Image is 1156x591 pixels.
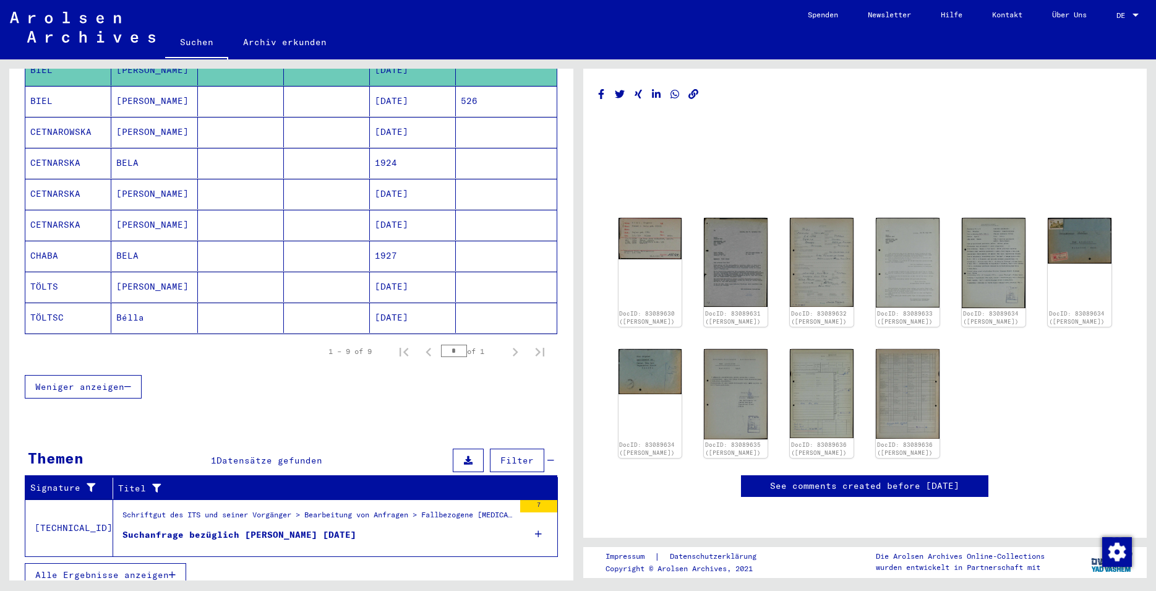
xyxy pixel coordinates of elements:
mat-cell: [DATE] [370,303,456,333]
mat-cell: [DATE] [370,86,456,116]
img: 001.jpg [704,349,768,439]
button: Weniger anzeigen [25,375,142,399]
img: Zustimmung ändern [1102,537,1132,567]
mat-cell: [PERSON_NAME] [111,117,197,147]
a: DocID: 83089635 ([PERSON_NAME]) [705,441,761,457]
mat-cell: [PERSON_NAME] [111,86,197,116]
button: Last page [528,339,552,364]
a: Datenschutzerklärung [660,550,771,563]
img: yv_logo.png [1089,546,1135,577]
p: wurden entwickelt in Partnerschaft mit [876,562,1045,573]
div: 1 – 9 of 9 [328,346,372,357]
mat-cell: [PERSON_NAME] [111,55,197,85]
mat-cell: CETNARSKA [25,179,111,209]
a: Archiv erkunden [228,27,341,57]
mat-cell: [DATE] [370,55,456,85]
mat-cell: [DATE] [370,179,456,209]
img: 001.jpg [704,218,768,307]
span: 1 [211,455,216,466]
button: First page [392,339,416,364]
a: See comments created before [DATE] [770,480,959,493]
button: Filter [490,449,544,472]
img: 001.jpg [619,218,682,259]
a: DocID: 83089634 ([PERSON_NAME]) [963,310,1019,326]
button: Share on LinkedIn [650,87,663,102]
button: Alle Ergebnisse anzeigen [25,563,186,587]
mat-cell: [PERSON_NAME] [111,210,197,240]
div: Suchanfrage bezüglich [PERSON_NAME] [DATE] [122,528,356,541]
mat-cell: [PERSON_NAME] [111,272,197,302]
mat-cell: [DATE] [370,272,456,302]
img: 001.jpg [790,218,854,307]
button: Copy link [687,87,700,102]
img: 001.jpg [790,349,854,438]
img: 002.jpg [876,349,940,438]
button: Share on Facebook [595,87,608,102]
span: Filter [500,455,534,466]
p: Die Arolsen Archives Online-Collections [876,551,1045,562]
mat-cell: CETNARSKA [25,148,111,178]
div: Titel [118,478,546,498]
img: 003.jpg [619,349,682,394]
div: Themen [28,447,83,469]
span: DE [1116,11,1130,20]
mat-cell: Bélla [111,303,197,333]
mat-cell: TÖLTSC [25,303,111,333]
div: of 1 [441,345,503,357]
a: Impressum [606,550,654,563]
img: 001.jpg [876,218,940,308]
mat-cell: BELA [111,241,197,271]
mat-cell: [PERSON_NAME] [111,179,197,209]
mat-cell: BIEL [25,55,111,85]
img: Arolsen_neg.svg [10,12,155,43]
button: Share on Twitter [614,87,627,102]
td: [TECHNICAL_ID] [25,499,113,556]
a: DocID: 83089634 ([PERSON_NAME]) [619,441,675,457]
img: 001.jpg [962,218,1025,308]
mat-cell: BELA [111,148,197,178]
a: DocID: 83089631 ([PERSON_NAME]) [705,310,761,326]
mat-cell: 1927 [370,241,456,271]
button: Next page [503,339,528,364]
div: | [606,550,771,563]
mat-cell: 1924 [370,148,456,178]
mat-cell: 526 [456,86,556,116]
div: Titel [118,482,533,495]
div: Signature [30,478,116,498]
a: DocID: 83089632 ([PERSON_NAME]) [791,310,847,326]
a: DocID: 83089630 ([PERSON_NAME]) [619,310,675,326]
div: 7 [520,500,557,512]
div: Signature [30,481,103,494]
mat-cell: CETNAROWSKA [25,117,111,147]
div: Schriftgut des ITS und seiner Vorgänger > Bearbeitung von Anfragen > Fallbezogene [MEDICAL_DATA] ... [122,509,514,527]
mat-cell: CHABA [25,241,111,271]
a: Suchen [165,27,228,59]
button: Share on Xing [632,87,645,102]
a: DocID: 83089636 ([PERSON_NAME]) [877,441,933,457]
p: Copyright © Arolsen Archives, 2021 [606,563,771,574]
mat-cell: TÖLTS [25,272,111,302]
img: 002.jpg [1048,218,1111,264]
a: DocID: 83089636 ([PERSON_NAME]) [791,441,847,457]
span: Datensätze gefunden [216,455,322,466]
a: DocID: 83089634 ([PERSON_NAME]) [1049,310,1105,326]
mat-cell: [DATE] [370,210,456,240]
span: Weniger anzeigen [35,381,124,392]
span: Alle Ergebnisse anzeigen [35,569,169,580]
mat-cell: [DATE] [370,117,456,147]
mat-cell: CETNARSKA [25,210,111,240]
mat-cell: BIEL [25,86,111,116]
button: Share on WhatsApp [669,87,682,102]
button: Previous page [416,339,441,364]
a: DocID: 83089633 ([PERSON_NAME]) [877,310,933,326]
